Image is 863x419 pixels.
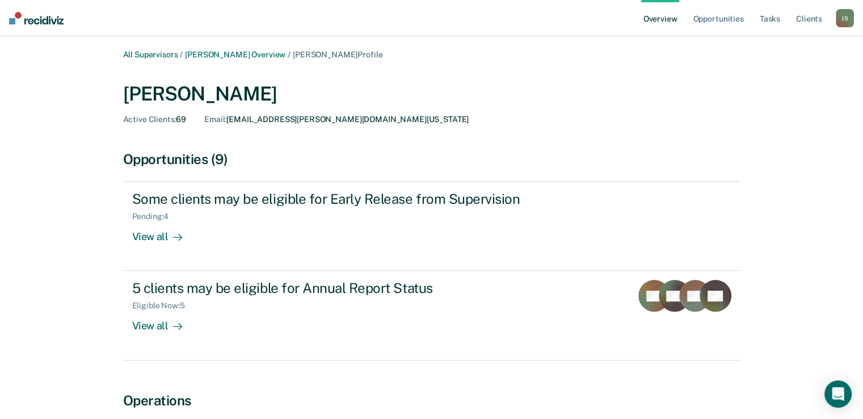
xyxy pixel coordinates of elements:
[836,9,854,27] button: JS
[123,115,187,124] div: 69
[285,50,293,59] span: /
[123,271,740,360] a: 5 clients may be eligible for Annual Report StatusEligible Now:5View all
[123,82,740,106] div: [PERSON_NAME]
[132,280,531,296] div: 5 clients may be eligible for Annual Report Status
[123,392,740,409] div: Operations
[132,212,178,221] div: Pending : 4
[185,50,285,59] a: [PERSON_NAME] Overview
[293,50,382,59] span: [PERSON_NAME] Profile
[123,115,176,124] span: Active Clients :
[204,115,469,124] div: [EMAIL_ADDRESS][PERSON_NAME][DOMAIN_NAME][US_STATE]
[123,151,740,167] div: Opportunities (9)
[204,115,226,124] span: Email :
[836,9,854,27] div: J S
[123,50,178,59] a: All Supervisors
[123,181,740,271] a: Some clients may be eligible for Early Release from SupervisionPending:4View all
[132,191,531,207] div: Some clients may be eligible for Early Release from Supervision
[9,12,64,24] img: Recidiviz
[132,221,196,244] div: View all
[178,50,185,59] span: /
[132,301,194,311] div: Eligible Now : 5
[132,311,196,333] div: View all
[824,380,852,408] div: Open Intercom Messenger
